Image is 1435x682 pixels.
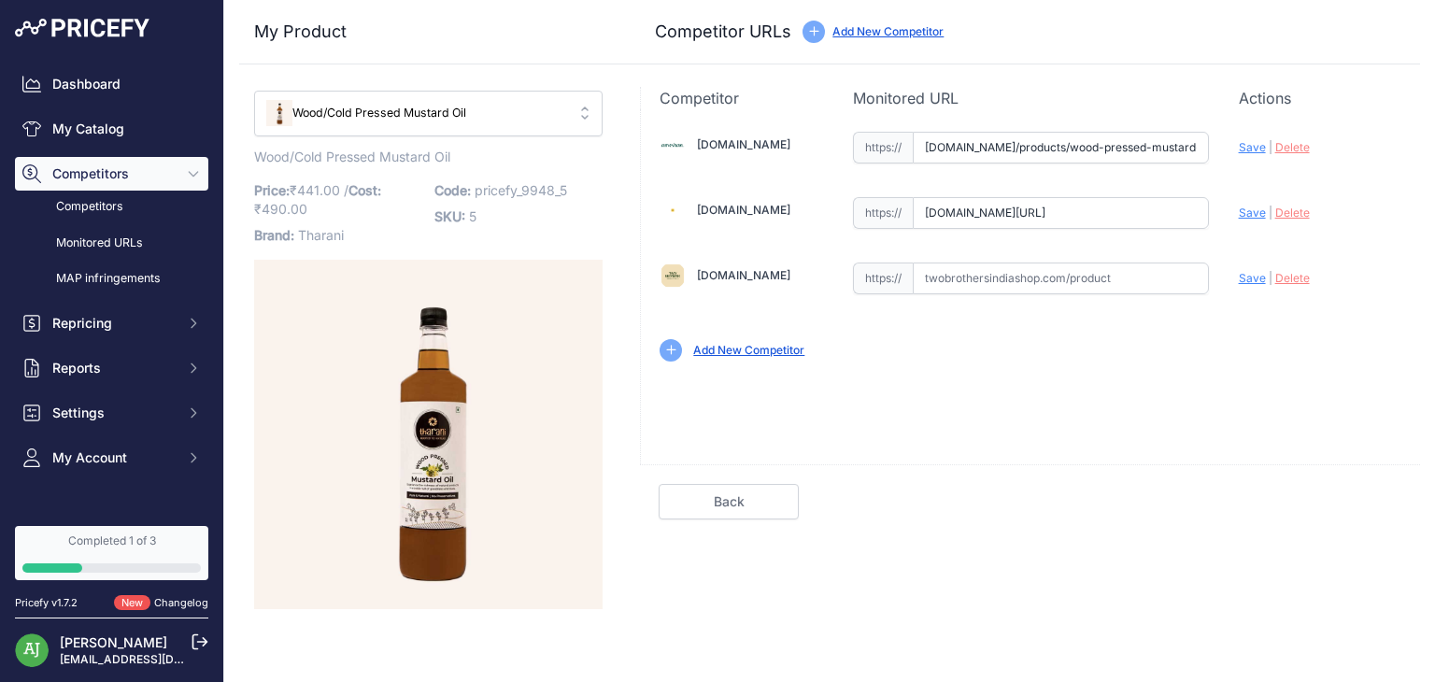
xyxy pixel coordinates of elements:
[434,182,471,198] span: Code:
[853,263,913,294] span: https://
[853,132,913,163] span: https://
[254,227,294,243] span: Brand:
[52,164,175,183] span: Competitors
[60,634,167,650] a: [PERSON_NAME]
[15,157,208,191] button: Competitors
[1269,140,1272,154] span: |
[15,306,208,340] button: Repricing
[15,396,208,430] button: Settings
[1239,140,1266,154] span: Save
[15,112,208,146] a: My Catalog
[655,19,791,45] h3: Competitor URLs
[853,87,1209,109] p: Monitored URL
[254,182,290,198] span: Price:
[348,182,381,198] span: Cost:
[114,595,150,611] span: New
[15,595,78,611] div: Pricefy v1.7.2
[475,182,567,198] span: pricefy_9948_5
[22,533,201,548] div: Completed 1 of 3
[1275,271,1310,285] span: Delete
[913,132,1209,163] input: anveshan.farm/product
[1269,271,1272,285] span: |
[832,24,944,38] a: Add New Competitor
[254,91,603,136] button: Wood/Cold Pressed Mustard Oil
[1239,206,1266,220] span: Save
[1239,271,1266,285] span: Save
[254,145,450,168] span: Wood/Cold Pressed Mustard Oil
[15,227,208,260] a: Monitored URLs
[154,596,208,609] a: Changelog
[693,343,804,357] a: Add New Competitor
[697,203,790,217] a: [DOMAIN_NAME]
[254,19,603,45] h3: My Product
[1275,140,1310,154] span: Delete
[15,263,208,295] a: MAP infringements
[434,208,465,224] span: SKU:
[266,105,564,122] span: Wood/Cold Pressed Mustard Oil
[60,652,255,666] a: [EMAIL_ADDRESS][DOMAIN_NAME]
[262,201,307,217] span: 490.00
[15,516,208,549] a: Alerts
[913,263,1209,294] input: twobrothersindiashop.com/product
[52,359,175,377] span: Reports
[298,227,344,243] span: Tharani
[254,178,423,222] p: ₹
[660,87,822,109] p: Competitor
[469,208,476,224] span: 5
[1269,206,1272,220] span: |
[52,404,175,422] span: Settings
[659,484,799,519] a: Back
[1239,87,1401,109] p: Actions
[15,19,149,37] img: Pricefy Logo
[15,526,208,580] a: Completed 1 of 3
[15,351,208,385] button: Reports
[52,314,175,333] span: Repricing
[853,197,913,229] span: https://
[15,191,208,223] a: Competitors
[913,197,1209,229] input: blinkit.com/product
[15,441,208,475] button: My Account
[1275,206,1310,220] span: Delete
[697,268,790,282] a: [DOMAIN_NAME]
[266,100,292,126] img: mustardoil.jpg
[52,448,175,467] span: My Account
[697,137,790,151] a: [DOMAIN_NAME]
[297,182,340,198] span: 441.00
[15,67,208,620] nav: Sidebar
[15,67,208,101] a: Dashboard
